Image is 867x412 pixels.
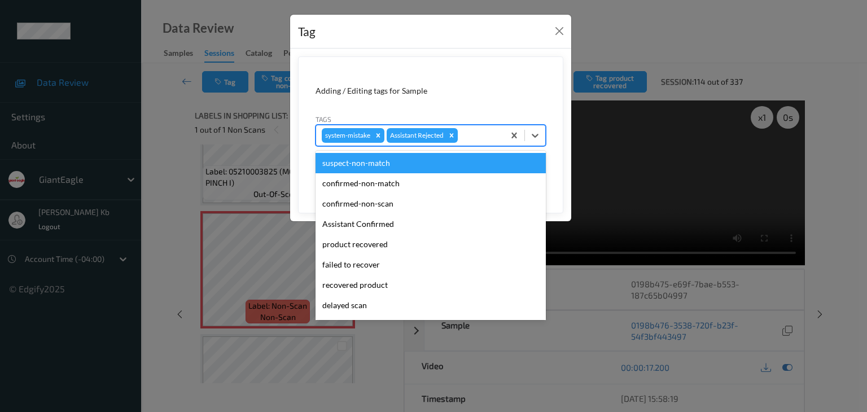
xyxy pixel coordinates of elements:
button: Close [551,23,567,39]
div: Remove system-mistake [372,128,384,143]
div: system-mistake [322,128,372,143]
div: Assistant Rejected [387,128,445,143]
div: Remove Assistant Rejected [445,128,458,143]
div: confirmed-non-match [316,173,546,194]
div: Adding / Editing tags for Sample [316,85,546,97]
div: recovered product [316,275,546,295]
div: Tag [298,23,316,41]
div: confirmed-non-scan [316,194,546,214]
label: Tags [316,114,331,124]
div: delayed scan [316,295,546,315]
div: failed to recover [316,255,546,275]
div: product recovered [316,234,546,255]
div: Assistant Confirmed [316,214,546,234]
div: suspect-non-match [316,153,546,173]
div: Unusual activity [316,315,546,336]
